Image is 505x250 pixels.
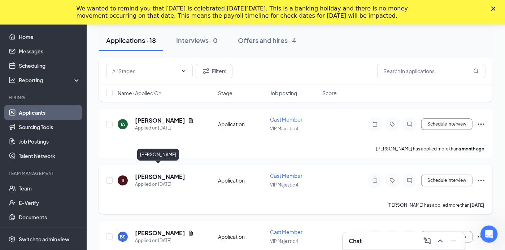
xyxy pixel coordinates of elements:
[371,121,379,127] svg: Note
[135,173,185,181] h5: [PERSON_NAME]
[19,210,80,224] a: Documents
[19,149,80,163] a: Talent Network
[19,181,80,196] a: Team
[135,117,185,124] h5: [PERSON_NAME]
[135,237,194,244] div: Applied on [DATE]
[388,121,397,127] svg: Tag
[19,58,80,73] a: Scheduling
[477,176,486,185] svg: Ellipses
[480,225,498,243] iframe: Intercom live chat
[270,116,303,123] span: Cast Member
[322,89,337,97] span: Score
[470,202,484,208] b: [DATE]
[376,146,486,152] p: [PERSON_NAME] has applied more than .
[19,30,80,44] a: Home
[349,237,362,245] h3: Chat
[405,121,414,127] svg: ChatInactive
[491,6,499,11] div: Close
[19,224,80,239] a: Surveys
[202,67,210,75] svg: Filter
[121,121,125,127] div: TA
[19,44,80,58] a: Messages
[106,36,156,45] div: Applications · 18
[448,235,459,247] button: Minimize
[9,76,16,84] svg: Analysis
[421,118,473,130] button: Schedule Interview
[371,177,379,183] svg: Note
[270,229,303,235] span: Cast Member
[270,126,299,131] span: VIP Majestic 4
[19,76,81,84] div: Reporting
[270,89,297,97] span: Job posting
[270,238,299,244] span: VIP Majestic 4
[218,177,266,184] div: Application
[19,196,80,210] a: E-Verify
[19,120,80,134] a: Sourcing Tools
[118,89,161,97] span: Name · Applied On
[218,233,266,240] div: Application
[19,236,69,243] div: Switch to admin view
[9,236,16,243] svg: Settings
[270,172,303,179] span: Cast Member
[218,120,266,128] div: Application
[238,36,296,45] div: Offers and hires · 4
[218,89,232,97] span: Stage
[19,105,80,120] a: Applicants
[435,235,446,247] button: ChevronUp
[112,67,178,75] input: All Stages
[449,237,458,245] svg: Minimize
[436,237,445,245] svg: ChevronUp
[473,68,479,74] svg: MagnifyingGlass
[120,234,126,240] div: BS
[422,235,433,247] button: ComposeMessage
[19,134,80,149] a: Job Postings
[421,175,473,186] button: Schedule Interview
[9,95,79,101] div: Hiring
[405,177,414,183] svg: ChatInactive
[377,64,486,78] input: Search in applications
[135,181,185,188] div: Applied on [DATE]
[423,237,432,245] svg: ComposeMessage
[122,177,124,184] div: II
[137,149,179,161] div: [PERSON_NAME]
[196,64,232,78] button: Filter Filters
[477,232,486,241] svg: Ellipses
[135,229,185,237] h5: [PERSON_NAME]
[388,177,397,183] svg: Tag
[181,68,187,74] svg: ChevronDown
[387,202,486,208] p: [PERSON_NAME] has applied more than .
[188,118,194,123] svg: Document
[176,36,218,45] div: Interviews · 0
[9,170,79,176] div: Team Management
[477,120,486,128] svg: Ellipses
[458,146,484,152] b: a month ago
[421,231,473,242] button: Schedule Interview
[188,230,194,236] svg: Document
[135,124,194,132] div: Applied on [DATE]
[270,182,299,188] span: VIP Majestic 4
[77,5,417,19] div: We wanted to remind you that [DATE] is celebrated [DATE][DATE]. This is a banking holiday and the...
